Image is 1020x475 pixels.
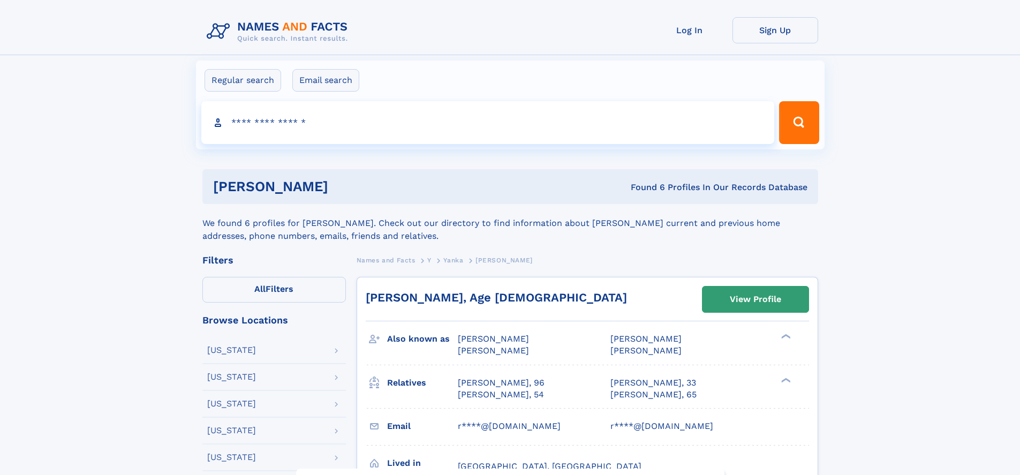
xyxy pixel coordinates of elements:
[610,377,696,389] a: [PERSON_NAME], 33
[387,417,458,435] h3: Email
[479,182,807,193] div: Found 6 Profiles In Our Records Database
[427,253,432,267] a: Y
[702,286,809,312] a: View Profile
[458,345,529,356] span: [PERSON_NAME]
[779,101,819,144] button: Search Button
[202,277,346,303] label: Filters
[201,101,775,144] input: search input
[458,377,545,389] a: [PERSON_NAME], 96
[207,453,256,462] div: [US_STATE]
[610,334,682,344] span: [PERSON_NAME]
[458,461,641,471] span: [GEOGRAPHIC_DATA], [GEOGRAPHIC_DATA]
[202,315,346,325] div: Browse Locations
[647,17,732,43] a: Log In
[207,399,256,408] div: [US_STATE]
[387,374,458,392] h3: Relatives
[387,454,458,472] h3: Lived in
[202,255,346,265] div: Filters
[202,17,357,46] img: Logo Names and Facts
[610,389,697,401] a: [PERSON_NAME], 65
[779,376,791,383] div: ❯
[443,257,463,264] span: Yanka
[254,284,266,294] span: All
[779,333,791,340] div: ❯
[207,426,256,435] div: [US_STATE]
[207,346,256,355] div: [US_STATE]
[366,291,627,304] a: [PERSON_NAME], Age [DEMOGRAPHIC_DATA]
[443,253,463,267] a: Yanka
[458,334,529,344] span: [PERSON_NAME]
[730,287,781,312] div: View Profile
[202,204,818,243] div: We found 6 profiles for [PERSON_NAME]. Check out our directory to find information about [PERSON_...
[357,253,415,267] a: Names and Facts
[458,389,544,401] a: [PERSON_NAME], 54
[475,257,533,264] span: [PERSON_NAME]
[292,69,359,92] label: Email search
[207,373,256,381] div: [US_STATE]
[387,330,458,348] h3: Also known as
[732,17,818,43] a: Sign Up
[213,180,480,193] h1: [PERSON_NAME]
[427,257,432,264] span: Y
[610,345,682,356] span: [PERSON_NAME]
[205,69,281,92] label: Regular search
